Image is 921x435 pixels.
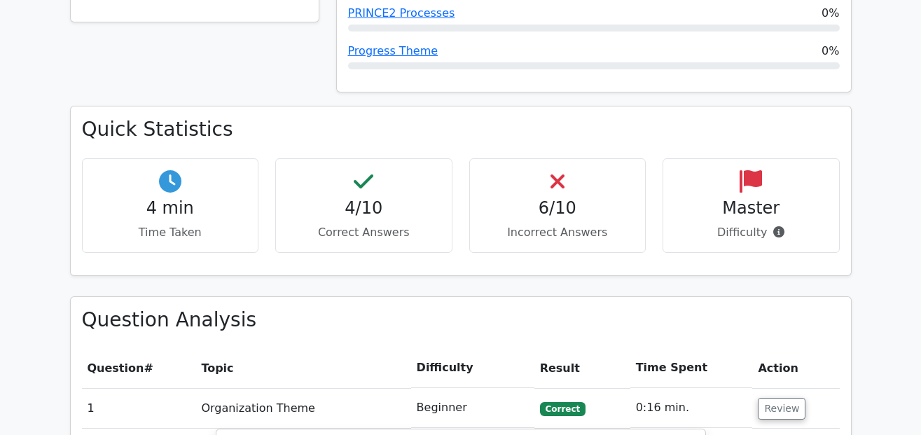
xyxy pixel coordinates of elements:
[540,402,586,416] span: Correct
[674,224,828,241] p: Difficulty
[287,198,441,219] h4: 4/10
[88,361,144,375] span: Question
[82,308,840,332] h3: Question Analysis
[630,388,753,428] td: 0:16 min.
[674,198,828,219] h4: Master
[758,398,805,420] button: Review
[195,348,410,388] th: Topic
[195,388,410,428] td: Organization Theme
[534,348,630,388] th: Result
[94,224,247,241] p: Time Taken
[822,5,839,22] span: 0%
[822,43,839,60] span: 0%
[411,388,534,428] td: Beginner
[481,198,635,219] h4: 6/10
[411,348,534,388] th: Difficulty
[630,348,753,388] th: Time Spent
[348,44,438,57] a: Progress Theme
[94,198,247,219] h4: 4 min
[752,348,839,388] th: Action
[82,348,196,388] th: #
[82,118,840,141] h3: Quick Statistics
[287,224,441,241] p: Correct Answers
[348,6,455,20] a: PRINCE2 Processes
[481,224,635,241] p: Incorrect Answers
[82,388,196,428] td: 1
